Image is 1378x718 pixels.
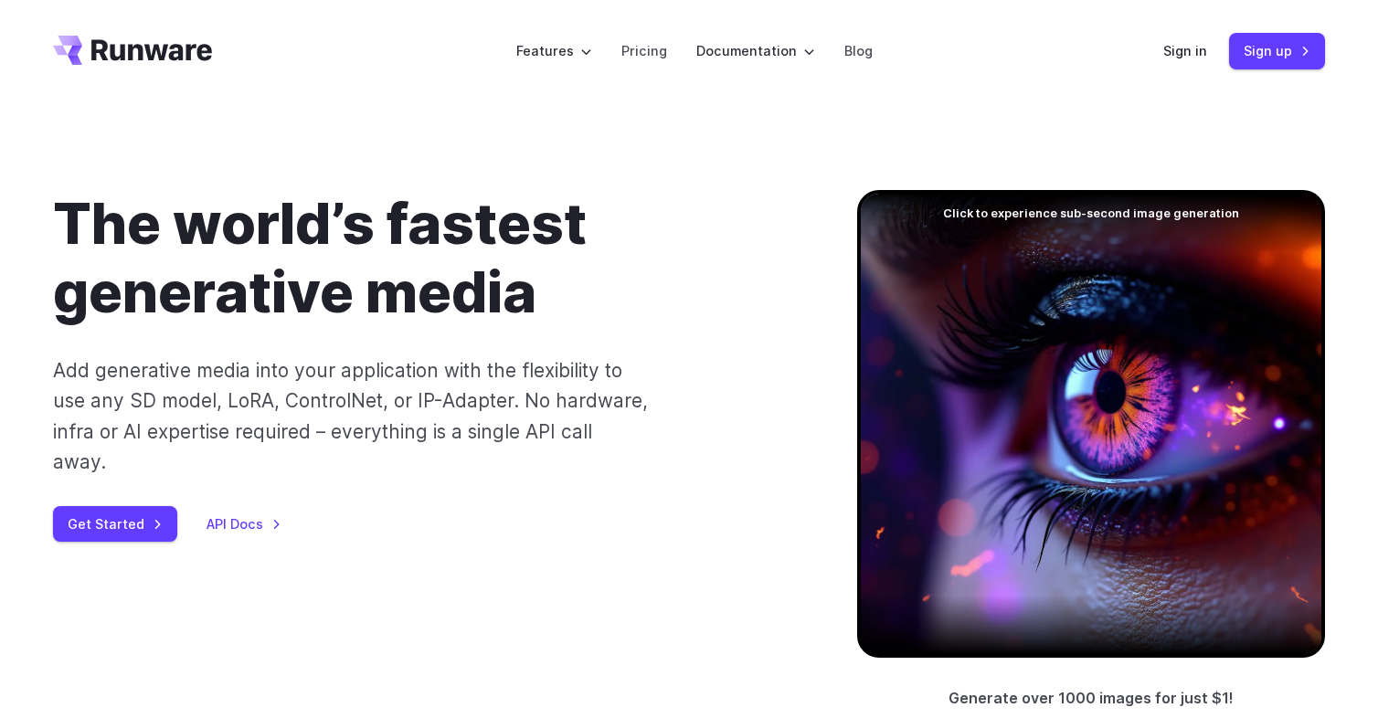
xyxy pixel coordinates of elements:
a: Go to / [53,36,212,65]
h1: The world’s fastest generative media [53,190,799,326]
a: Get Started [53,506,177,542]
a: Sign up [1229,33,1325,69]
a: API Docs [207,513,281,534]
a: Blog [844,40,873,61]
label: Documentation [696,40,815,61]
label: Features [516,40,592,61]
a: Sign in [1163,40,1207,61]
a: Pricing [621,40,667,61]
p: Add generative media into your application with the flexibility to use any SD model, LoRA, Contro... [53,355,650,477]
p: Generate over 1000 images for just $1! [949,687,1234,711]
